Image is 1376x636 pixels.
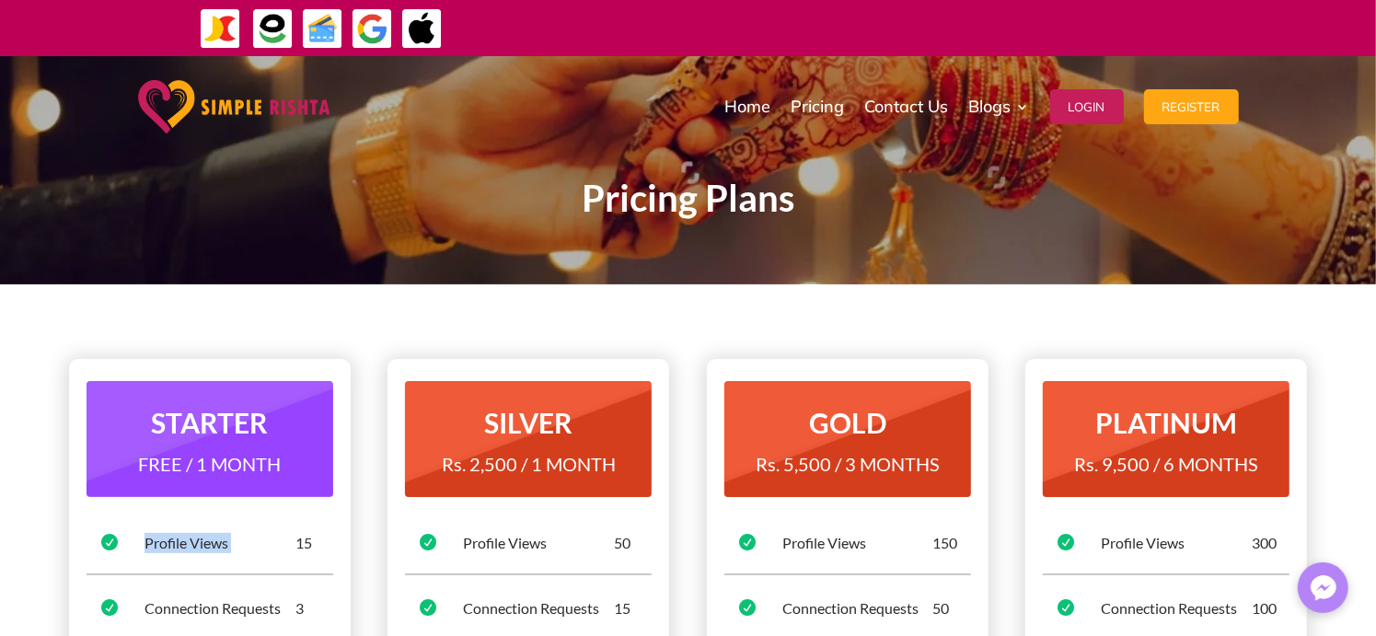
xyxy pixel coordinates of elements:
[1050,61,1124,153] a: Login
[442,453,616,475] span: Rs. 2,500 / 1 MONTH
[739,534,756,550] span: 
[420,534,436,550] span: 
[302,8,343,50] img: Credit Cards
[420,599,436,616] span: 
[739,599,756,616] span: 
[1101,598,1252,619] div: Connection Requests
[725,61,771,153] a: Home
[969,61,1030,153] a: Blogs
[1058,534,1074,550] span: 
[1050,89,1124,124] button: Login
[145,533,295,553] div: Profile Views
[1095,406,1237,439] strong: PLATINUM
[101,534,118,550] span: 
[1305,570,1342,607] img: Messenger
[138,453,281,475] span: FREE / 1 MONTH
[145,598,295,619] div: Connection Requests
[463,598,614,619] div: Connection Requests
[252,8,294,50] img: EasyPaisa-icon
[809,406,886,439] strong: GOLD
[792,61,845,153] a: Pricing
[352,8,393,50] img: GooglePay-icon
[463,533,614,553] div: Profile Views
[151,406,268,439] strong: STARTER
[401,8,443,50] img: ApplePay-icon
[1101,533,1252,553] div: Profile Views
[191,188,1185,210] p: Pricing Plans
[1058,599,1074,616] span: 
[782,598,933,619] div: Connection Requests
[1144,61,1239,153] a: Register
[101,599,118,616] span: 
[200,8,241,50] img: JazzCash-icon
[1074,453,1258,475] span: Rs. 9,500 / 6 MONTHS
[865,61,949,153] a: Contact Us
[782,533,933,553] div: Profile Views
[1144,89,1239,124] button: Register
[484,406,572,439] strong: SILVER
[756,453,940,475] span: Rs. 5,500 / 3 MONTHS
